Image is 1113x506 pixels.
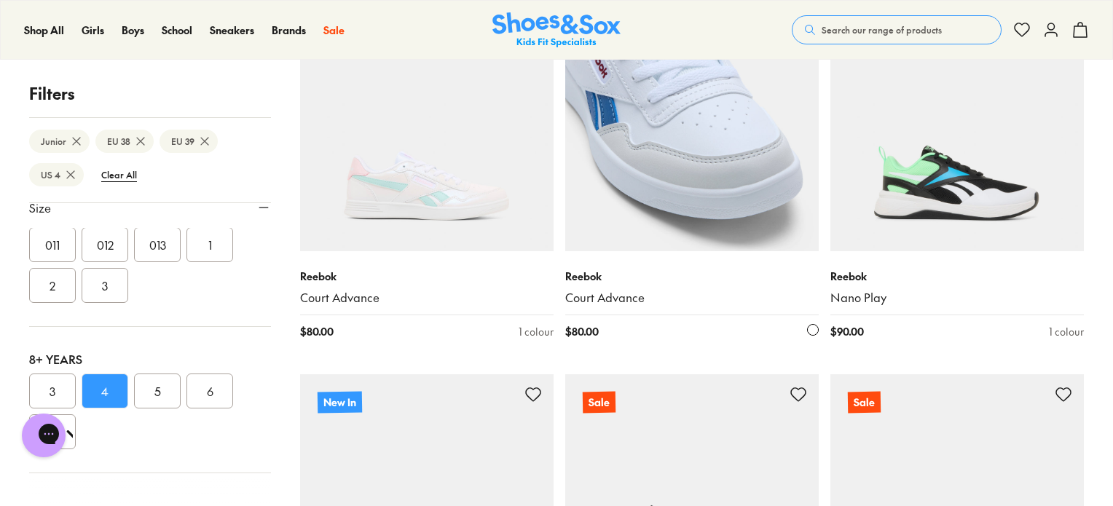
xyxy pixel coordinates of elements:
[565,324,599,339] span: $ 80.00
[186,227,233,262] button: 1
[830,290,1084,306] a: Nano Play
[162,23,192,38] a: School
[565,269,819,284] p: Reebok
[830,269,1084,284] p: Reebok
[792,15,1002,44] button: Search our range of products
[162,23,192,37] span: School
[29,82,271,106] p: Filters
[90,162,149,188] btn: Clear All
[272,23,306,38] a: Brands
[210,23,254,37] span: Sneakers
[29,130,90,153] btn: Junior
[15,408,73,462] iframe: Gorgias live chat messenger
[565,290,819,306] a: Court Advance
[492,12,621,48] a: Shoes & Sox
[134,227,181,262] button: 013
[272,23,306,37] span: Brands
[300,269,554,284] p: Reebok
[82,373,128,408] button: 4
[29,227,76,262] button: 011
[29,350,271,368] div: 8+ Years
[29,163,84,186] btn: US 4
[134,373,181,408] button: 5
[82,227,128,262] button: 012
[830,324,864,339] span: $ 90.00
[848,392,881,414] p: Sale
[583,392,616,414] p: Sale
[318,391,363,413] p: New In
[82,23,104,38] a: Girls
[300,324,334,339] span: $ 80.00
[24,23,64,38] a: Shop All
[122,23,144,37] span: Boys
[122,23,144,38] a: Boys
[82,23,104,37] span: Girls
[29,187,271,228] button: Size
[186,373,233,408] button: 6
[822,23,942,36] span: Search our range of products
[323,23,345,37] span: Sale
[160,130,218,153] btn: EU 39
[29,268,76,303] button: 2
[300,290,554,306] a: Court Advance
[323,23,345,38] a: Sale
[29,373,76,408] button: 3
[24,23,64,37] span: Shop All
[95,130,154,153] btn: EU 38
[1049,324,1084,339] div: 1 colour
[519,324,554,339] div: 1 colour
[82,268,128,303] button: 3
[29,199,51,216] span: Size
[492,12,621,48] img: SNS_Logo_Responsive.svg
[210,23,254,38] a: Sneakers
